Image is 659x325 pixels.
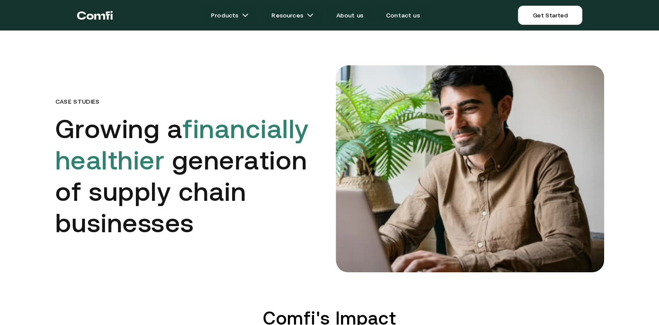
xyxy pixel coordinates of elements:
[77,2,113,28] a: Return to the top of the Comfi home page
[307,12,314,19] img: arrow icons
[375,7,430,24] a: Contact us
[336,65,604,272] img: comfi
[55,113,324,239] h1: Growing a generation of supply chain businesses
[326,7,374,24] a: About us
[518,6,582,25] a: Get Started
[200,7,259,24] a: Productsarrow icons
[55,98,324,105] p: Case Studies
[261,7,324,24] a: Resourcesarrow icons
[242,12,249,19] img: arrow icons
